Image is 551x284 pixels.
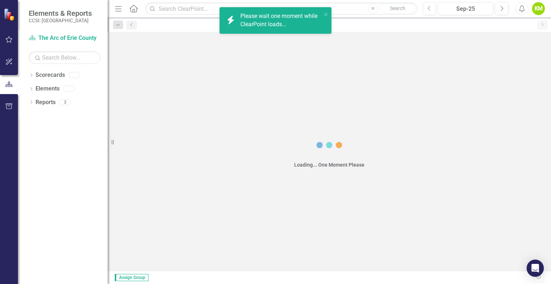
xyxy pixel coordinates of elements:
[36,71,65,79] a: Scorecards
[390,5,405,11] span: Search
[145,3,417,15] input: Search ClearPoint...
[29,51,100,64] input: Search Below...
[441,5,491,13] div: Sep-25
[29,18,92,23] small: CCSI: [GEOGRAPHIC_DATA]
[29,9,92,18] span: Elements & Reports
[324,10,329,18] button: close
[240,12,321,29] div: Please wait one moment while ClearPoint loads...
[115,274,149,281] span: Assign Group
[59,99,71,105] div: 3
[532,2,545,15] button: KM
[380,4,416,14] button: Search
[36,85,60,93] a: Elements
[438,2,493,15] button: Sep-25
[29,34,100,42] a: The Arc of Erie County
[294,161,364,168] div: Loading... One Moment Please
[36,98,56,107] a: Reports
[4,8,16,21] img: ClearPoint Strategy
[527,260,544,277] div: Open Intercom Messenger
